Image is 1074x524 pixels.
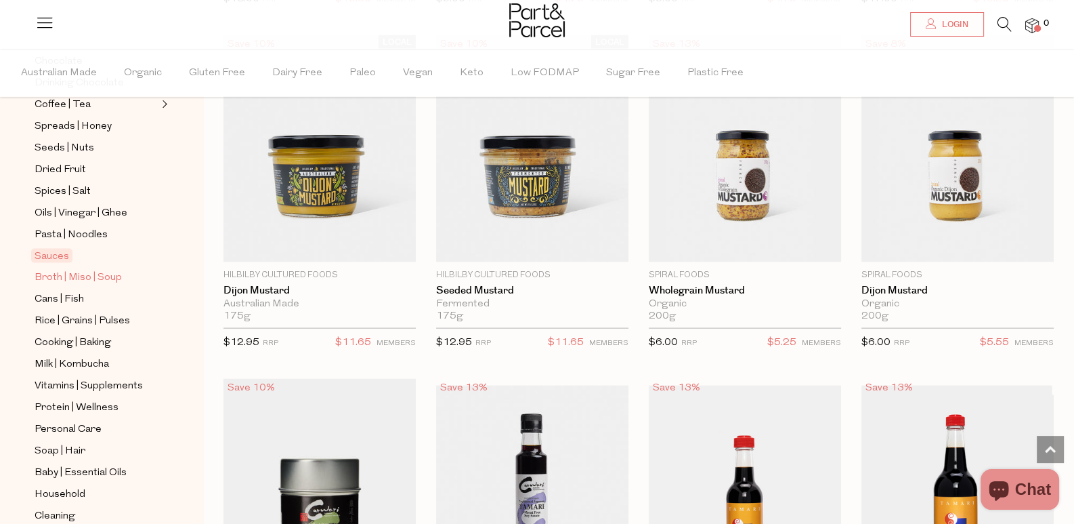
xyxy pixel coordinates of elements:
span: Organic [124,49,162,97]
span: $5.25 [767,334,796,352]
p: Spiral Foods [649,269,841,281]
span: 175g [223,310,251,323]
span: Baby | Essential Oils [35,465,127,481]
span: $12.95 [223,338,259,348]
a: Pasta | Noodles [35,226,158,243]
small: MEMBERS [377,340,416,347]
div: Save 10% [223,379,279,397]
p: Hilbilby Cultured Foods [436,269,628,281]
small: RRP [681,340,697,347]
img: Wholegrain Mustard [649,35,841,262]
div: Save 13% [649,379,704,397]
a: Wholegrain Mustard [649,285,841,297]
img: Seeded Mustard [436,35,628,262]
span: 0 [1040,18,1052,30]
span: Seeds | Nuts [35,140,94,157]
a: Broth | Miso | Soup [35,269,158,286]
span: 200g [861,310,888,323]
span: Cans | Fish [35,291,84,308]
a: Dried Fruit [35,161,158,178]
span: Coffee | Tea [35,97,91,113]
a: 0 [1025,18,1039,33]
span: Spices | Salt [35,184,91,200]
span: Dairy Free [272,49,322,97]
span: Paleo [349,49,376,97]
span: Sauces [31,249,72,263]
span: Australian Made [21,49,97,97]
a: Baby | Essential Oils [35,464,158,481]
span: $5.55 [980,334,1009,352]
span: Gluten Free [189,49,245,97]
span: Broth | Miso | Soup [35,270,122,286]
a: Cans | Fish [35,291,158,308]
span: $6.00 [861,338,890,348]
a: Sauces [35,248,158,264]
small: MEMBERS [1014,340,1054,347]
a: Household [35,486,158,503]
a: Milk | Kombucha [35,356,158,373]
a: Spreads | Honey [35,118,158,135]
span: Low FODMAP [511,49,579,97]
span: Pasta | Noodles [35,227,108,243]
a: Dijon Mustard [223,285,416,297]
small: RRP [263,340,278,347]
p: Hilbilby Cultured Foods [223,269,416,281]
span: Oils | Vinegar | Ghee [35,205,127,222]
span: Cooking | Baking [35,335,111,351]
a: Spices | Salt [35,183,158,200]
span: Login [939,19,968,31]
span: Rice | Grains | Pulses [35,313,130,329]
a: Soap | Hair [35,443,158,460]
span: Vegan [403,49,433,97]
span: Vitamins | Supplements [35,378,143,395]
img: Dijon Mustard [861,35,1054,262]
span: Protein | Wellness [35,400,119,416]
span: Spreads | Honey [35,119,112,135]
span: Household [35,487,85,503]
img: Part&Parcel [509,3,565,37]
span: Milk | Kombucha [35,357,109,373]
div: Organic [861,298,1054,310]
a: Vitamins | Supplements [35,378,158,395]
span: $11.65 [335,334,371,352]
div: Save 13% [436,379,492,397]
span: Personal Care [35,422,102,438]
inbox-online-store-chat: Shopify online store chat [976,469,1063,513]
small: MEMBERS [802,340,841,347]
span: 200g [649,310,676,323]
a: Seeds | Nuts [35,140,158,157]
a: Dijon Mustard [861,285,1054,297]
div: Australian Made [223,298,416,310]
span: $11.65 [548,334,584,352]
a: Login [910,12,984,37]
span: Keto [460,49,484,97]
a: Seeded Mustard [436,285,628,297]
span: Sugar Free [606,49,660,97]
small: RRP [894,340,909,347]
span: Soap | Hair [35,443,85,460]
small: RRP [475,340,491,347]
span: 175g [436,310,463,323]
a: Protein | Wellness [35,399,158,416]
a: Oils | Vinegar | Ghee [35,205,158,222]
div: Organic [649,298,841,310]
a: Rice | Grains | Pulses [35,313,158,329]
a: Coffee | Tea [35,96,158,113]
span: $12.95 [436,338,472,348]
img: Dijon Mustard [223,35,416,262]
a: Cooking | Baking [35,334,158,351]
small: MEMBERS [589,340,628,347]
span: Dried Fruit [35,162,86,178]
div: Fermented [436,298,628,310]
span: $6.00 [649,338,678,348]
button: Expand/Collapse Coffee | Tea [158,96,168,113]
a: Personal Care [35,421,158,438]
div: Save 13% [861,379,917,397]
span: Plastic Free [687,49,744,97]
p: Spiral Foods [861,269,1054,281]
